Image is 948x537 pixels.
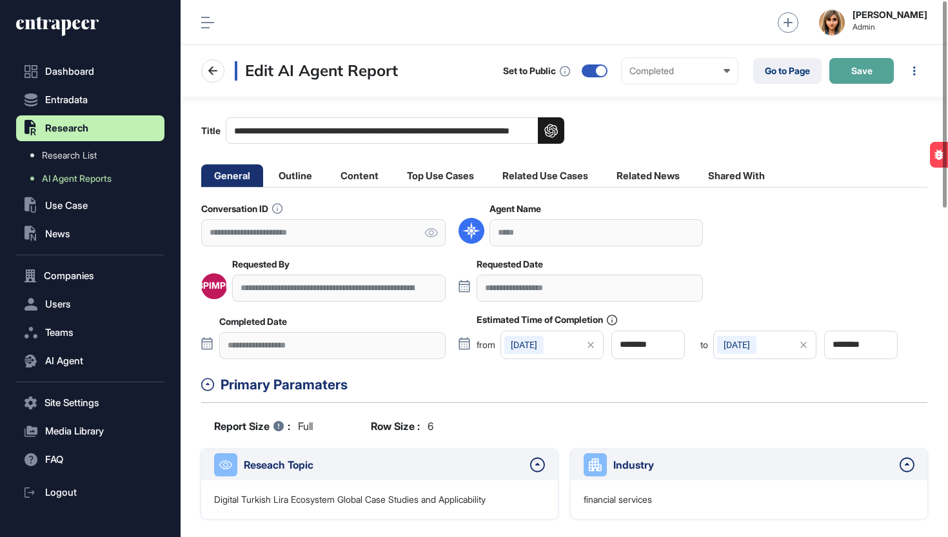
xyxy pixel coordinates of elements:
span: from [477,340,495,349]
li: Outline [266,164,325,187]
button: Save [829,58,894,84]
span: AI Agent [45,356,83,366]
label: Completed Date [219,317,287,327]
span: Dashboard [45,66,94,77]
button: Use Case [16,193,164,219]
p: financial services [584,493,652,506]
span: Use Case [45,200,88,211]
b: Row Size : [371,418,420,434]
div: Set to Public [503,66,556,76]
a: Dashboard [16,59,164,84]
li: Top Use Cases [394,164,487,187]
p: Digital Turkish Lira Ecosystem Global Case Studies and Applicability [214,493,486,506]
li: Related Use Cases [489,164,601,187]
div: full [214,418,313,434]
button: Teams [16,320,164,346]
div: Industry [613,457,893,473]
a: Research List [23,144,164,167]
input: Title [226,117,564,144]
button: Research [16,115,164,141]
label: Title [201,117,564,144]
li: General [201,164,263,187]
strong: [PERSON_NAME] [853,10,927,20]
button: Media Library [16,418,164,444]
span: to [700,340,708,349]
label: Requested By [232,259,290,269]
button: News [16,221,164,247]
div: Primary Paramaters [221,375,927,395]
img: admin-avatar [819,10,845,35]
span: Site Settings [44,398,99,408]
span: Admin [853,23,927,32]
span: Research List [42,150,97,161]
li: Content [328,164,391,187]
span: Save [851,66,873,75]
a: Go to Page [753,58,822,84]
span: Media Library [45,426,104,436]
button: FAQ [16,447,164,473]
div: IBPIMPM [195,280,234,291]
label: Conversation ID [201,203,282,214]
h3: Edit AI Agent Report [235,61,398,81]
div: [DATE] [717,336,756,354]
button: Site Settings [16,390,164,416]
button: Users [16,291,164,317]
button: AI Agent [16,348,164,374]
button: Entradata [16,87,164,113]
span: Users [45,299,71,309]
span: Companies [44,271,94,281]
label: Agent Name [489,204,541,214]
div: Reseach Topic [244,457,524,473]
span: Entradata [45,95,88,105]
li: Shared With [695,164,778,187]
button: Companies [16,263,164,289]
span: AI Agent Reports [42,173,112,184]
span: FAQ [45,454,63,465]
div: 6 [371,418,433,434]
label: Estimated Time of Completion [477,315,617,326]
a: AI Agent Reports [23,167,164,190]
span: Logout [45,487,77,498]
span: Research [45,123,88,133]
span: Teams [45,327,74,338]
span: News [45,229,70,239]
div: Completed [629,66,730,76]
li: Related News [604,164,693,187]
b: Report Size : [214,418,290,434]
div: [DATE] [504,336,544,354]
a: Logout [16,480,164,505]
label: Requested Date [477,259,543,269]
